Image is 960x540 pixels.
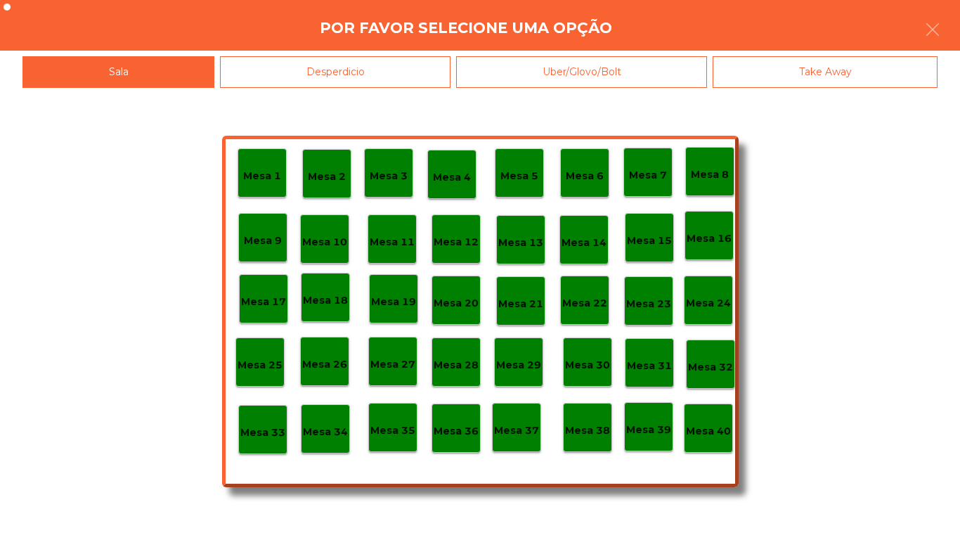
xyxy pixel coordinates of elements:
p: Mesa 16 [687,231,732,247]
p: Mesa 26 [302,356,347,373]
p: Mesa 30 [565,357,610,373]
p: Mesa 3 [370,168,408,184]
p: Mesa 29 [496,357,541,373]
p: Mesa 39 [626,422,671,438]
h4: Por favor selecione uma opção [320,18,612,39]
p: Mesa 8 [691,167,729,183]
p: Mesa 6 [566,168,604,184]
p: Mesa 31 [627,358,672,374]
div: Sala [22,56,214,88]
p: Mesa 40 [686,423,731,439]
p: Mesa 34 [303,424,348,440]
p: Mesa 5 [500,168,538,184]
p: Mesa 7 [629,167,667,184]
div: Take Away [713,56,938,88]
p: Mesa 25 [238,357,283,373]
p: Mesa 21 [498,296,543,312]
p: Mesa 36 [434,423,479,439]
p: Mesa 9 [244,233,282,249]
p: Mesa 32 [688,359,733,375]
p: Mesa 19 [371,294,416,310]
div: Uber/Glovo/Bolt [456,56,707,88]
p: Mesa 12 [434,234,479,250]
p: Mesa 13 [498,235,543,251]
p: Mesa 15 [627,233,672,249]
p: Mesa 24 [686,295,731,311]
div: Desperdicio [220,56,450,88]
p: Mesa 35 [370,423,415,439]
p: Mesa 23 [626,296,671,312]
p: Mesa 10 [302,234,347,250]
p: Mesa 33 [240,425,285,441]
p: Mesa 2 [308,169,346,185]
p: Mesa 1 [243,168,281,184]
p: Mesa 14 [562,235,607,251]
p: Mesa 38 [565,423,610,439]
p: Mesa 20 [434,295,479,311]
p: Mesa 37 [494,423,539,439]
p: Mesa 17 [241,294,286,310]
p: Mesa 28 [434,357,479,373]
p: Mesa 18 [303,292,348,309]
p: Mesa 11 [370,234,415,250]
p: Mesa 4 [433,169,471,186]
p: Mesa 27 [370,356,415,373]
p: Mesa 22 [562,295,607,311]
